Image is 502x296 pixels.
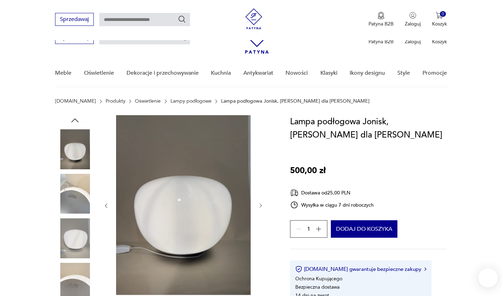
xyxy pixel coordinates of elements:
[295,266,426,273] button: [DOMAIN_NAME] gwarantuje bezpieczne zakupy
[295,275,342,282] li: Ochrona Kupującego
[55,218,95,258] img: Zdjęcie produktu Lampa podłogowa Jonisk, Carl Öjerstam dla Ikea
[243,8,264,29] img: Patyna - sklep z meblami i dekoracjami vintage
[320,60,337,87] a: Klasyki
[307,227,310,231] span: 1
[84,60,114,87] a: Oświetlenie
[432,12,447,27] button: 0Koszyk
[116,115,251,295] img: Zdjęcie produktu Lampa podłogowa Jonisk, Carl Öjerstam dla Ikea
[106,98,125,104] a: Produkty
[350,60,385,87] a: Ikony designu
[178,15,186,23] button: Szukaj
[368,38,394,45] p: Patyna B2B
[211,60,231,87] a: Kuchnia
[405,12,421,27] button: Zaloguj
[290,188,374,197] div: Dostawa od 25,00 PLN
[290,164,326,177] p: 500,00 zł
[55,36,94,40] a: Sprzedawaj
[432,21,447,27] p: Koszyk
[432,38,447,45] p: Koszyk
[286,60,308,87] a: Nowości
[55,60,71,87] a: Meble
[55,98,96,104] a: [DOMAIN_NAME]
[405,21,421,27] p: Zaloguj
[55,17,94,22] a: Sprzedawaj
[440,11,446,17] div: 0
[405,38,421,45] p: Zaloguj
[368,12,394,27] a: Ikona medaluPatyna B2B
[436,12,443,19] img: Ikona koszyka
[295,266,302,273] img: Ikona certyfikatu
[135,98,161,104] a: Oświetlenie
[290,188,298,197] img: Ikona dostawy
[127,60,199,87] a: Dekoracje i przechowywanie
[55,174,95,214] img: Zdjęcie produktu Lampa podłogowa Jonisk, Carl Öjerstam dla Ikea
[409,12,416,19] img: Ikonka użytkownika
[378,12,385,20] img: Ikona medalu
[478,268,498,288] iframe: Smartsupp widget button
[290,201,374,209] div: Wysyłka w ciągu 7 dni roboczych
[423,60,447,87] a: Promocje
[397,60,410,87] a: Style
[368,21,394,27] p: Patyna B2B
[424,267,426,271] img: Ikona strzałki w prawo
[55,13,94,26] button: Sprzedawaj
[295,284,340,290] li: Bezpieczna dostawa
[243,60,273,87] a: Antykwariat
[331,220,397,238] button: Dodaj do koszyka
[55,129,95,169] img: Zdjęcie produktu Lampa podłogowa Jonisk, Carl Öjerstam dla Ikea
[170,98,212,104] a: Lampy podłogowe
[221,98,370,104] p: Lampa podłogowa Jonisk, [PERSON_NAME] dla [PERSON_NAME]
[290,115,447,142] h1: Lampa podłogowa Jonisk, [PERSON_NAME] dla [PERSON_NAME]
[368,12,394,27] button: Patyna B2B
